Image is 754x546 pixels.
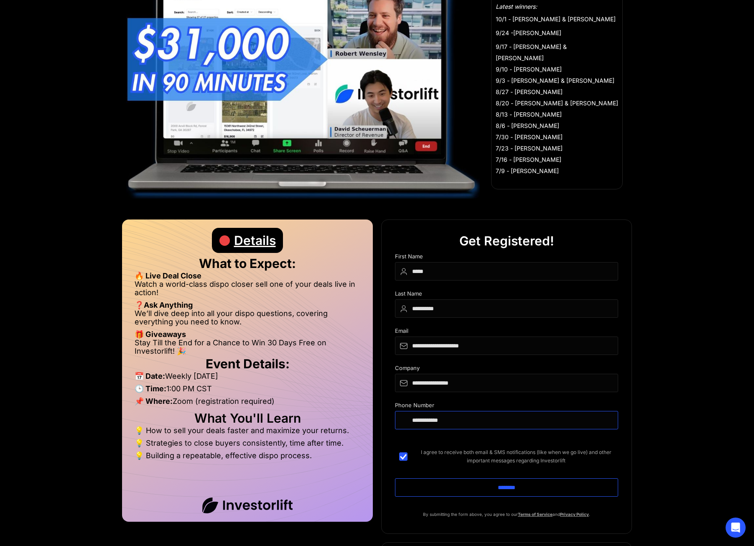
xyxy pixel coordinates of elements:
p: By submitting the form above, you agree to our and . [395,510,618,518]
li: 1:00 PM CST [135,385,360,397]
div: Phone Number [395,402,618,411]
div: Last Name [395,291,618,299]
li: 10/1 - [PERSON_NAME] & [PERSON_NAME] [496,13,618,25]
form: DIspo Day Main Form [395,253,618,510]
li: 💡 How to sell your deals faster and maximize your returns. [135,426,360,439]
div: First Name [395,253,618,262]
span: I agree to receive both email & SMS notifications (like when we go live) and other important mess... [414,448,618,465]
li: Weekly [DATE] [135,372,360,385]
div: Get Registered! [459,228,554,253]
strong: What to Expect: [199,256,296,271]
strong: 📅 Date: [135,372,165,380]
li: 9/17 - [PERSON_NAME] & [PERSON_NAME] 9/10 - [PERSON_NAME] 9/3 - [PERSON_NAME] & [PERSON_NAME] 8/2... [496,41,618,176]
strong: 🕒 Time: [135,384,166,393]
li: 💡 Strategies to close buyers consistently, time after time. [135,439,360,452]
li: Zoom (registration required) [135,397,360,410]
div: Details [234,228,276,253]
div: Email [395,328,618,337]
li: 9/24 -[PERSON_NAME] [496,27,618,38]
div: Company [395,365,618,374]
div: Open Intercom Messenger [726,518,746,538]
strong: Event Details: [206,356,290,371]
li: 💡 Building a repeatable, effective dispo process. [135,452,360,460]
a: Terms of Service [518,512,553,517]
h2: What You'll Learn [135,414,360,422]
strong: ❓Ask Anything [135,301,193,309]
em: Latest winners: [496,3,537,10]
strong: 📌 Where: [135,397,173,406]
strong: 🎁 Giveaways [135,330,186,339]
strong: 🔥 Live Deal Close [135,271,201,280]
li: Watch a world-class dispo closer sell one of your deals live in action! [135,280,360,301]
li: We’ll dive deep into all your dispo questions, covering everything you need to know. [135,309,360,330]
a: Privacy Policy [560,512,589,517]
li: Stay Till the End for a Chance to Win 30 Days Free on Investorlift! 🎉 [135,339,360,355]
